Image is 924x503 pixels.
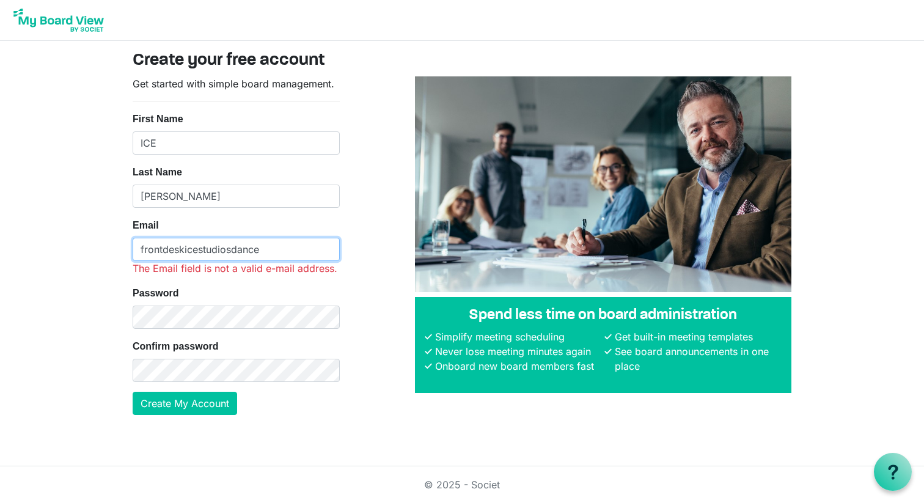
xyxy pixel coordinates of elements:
label: Confirm password [133,339,218,354]
li: Never lose meeting minutes again [432,344,602,359]
span: Get started with simple board management. [133,78,334,90]
img: My Board View Logo [10,5,108,35]
img: A photograph of board members sitting at a table [415,76,791,292]
li: See board announcements in one place [612,344,782,373]
li: Simplify meeting scheduling [432,329,602,344]
label: Email [133,218,159,233]
span: The Email field is not a valid e-mail address. [133,262,337,274]
h4: Spend less time on board administration [425,307,782,325]
button: Create My Account [133,392,237,415]
a: © 2025 - Societ [424,479,500,491]
label: Password [133,286,179,301]
li: Onboard new board members fast [432,359,602,373]
li: Get built-in meeting templates [612,329,782,344]
h3: Create your free account [133,51,791,72]
label: Last Name [133,165,182,180]
label: First Name [133,112,183,127]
